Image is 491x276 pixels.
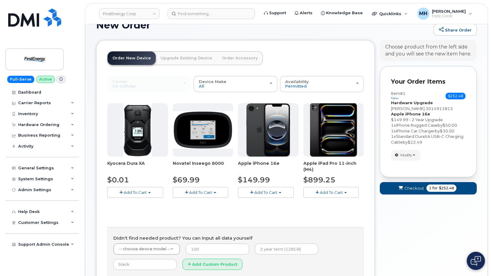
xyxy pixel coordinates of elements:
[290,7,317,19] a: Alerts
[431,185,439,191] span: for
[326,10,363,16] span: Knowledge Base
[96,20,431,30] h1: New Order
[396,123,438,128] span: iPhone Rugged Case
[238,160,299,172] div: Apple iPhone 16e
[385,44,471,58] div: Choose product from the left side and you will see the new item here.
[426,106,453,111] span: 3014911813
[432,9,466,14] span: [PERSON_NAME]
[173,160,233,172] div: Novatel Inseego 8000
[303,160,364,172] div: Apple iPad Pro 11-inch (M4)
[186,244,249,254] input: 100
[396,128,435,133] span: iPhone Car Charger
[443,123,457,128] span: $50.00
[124,190,147,195] span: Add To Cart
[254,190,277,195] span: Add To Cart
[173,111,233,149] img: inseego8000.jpg
[260,7,290,19] a: Support
[320,190,343,195] span: Add To Cart
[168,8,255,19] input: Find something...
[107,187,163,198] button: Add To Cart
[439,185,454,191] span: $252.48
[391,117,466,123] div: $149.99 - 2 Year Upgrade
[368,8,412,20] div: Quicklinks
[429,185,431,191] span: 1
[173,187,229,198] button: Add To Cart
[391,96,399,100] small: new
[391,134,394,139] span: 1
[391,77,466,86] p: Your Order Items
[189,190,212,195] span: Add To Cart
[440,128,454,133] span: $30.00
[391,106,425,111] span: [PERSON_NAME]
[303,175,336,184] span: $899.25
[446,93,466,99] span: $252.48
[471,256,481,266] img: Open chat
[317,7,367,19] a: Knowledge Base
[391,123,394,128] span: 1
[432,14,466,18] span: Help Desk
[255,244,318,254] input: 2 year term (128GB)
[391,128,466,134] div: x by
[408,140,422,145] span: $22.49
[310,103,357,157] img: ipad_pro_11_m4.png
[434,24,477,36] a: Share Order
[114,244,180,254] a: -- choose device model --
[380,182,477,195] button: Checkout 1 for $252.48
[400,152,412,158] span: Modify
[238,175,270,184] span: $149.99
[199,79,226,84] span: Device Make
[107,160,168,172] div: Kyocera Dura XA
[391,150,420,161] button: Modify
[108,52,156,65] a: Order New Device
[107,175,129,184] span: $0.01
[300,10,312,16] span: Alerts
[173,175,200,184] span: $69.99
[419,10,427,17] span: MH
[391,128,394,133] span: 1
[280,76,364,92] button: Availability Permitted
[119,247,170,251] span: -- choose device model --
[113,259,177,270] input: black
[404,185,424,191] span: Checkout
[391,111,430,116] strong: Apple iPhone 16e
[379,11,401,16] span: Quicklinks
[400,91,406,96] span: #1
[391,134,463,145] span: Standard DuraXA USB-C Charging Cable
[285,79,309,84] span: Availability
[156,52,217,65] a: Upgrade Existing Device
[246,103,290,157] img: iphone16e.png
[194,76,277,92] button: Device Make All
[199,84,204,88] span: All
[391,91,406,100] h3: Item
[182,259,242,270] button: Add Custom Product
[99,8,160,19] a: FirstEnergy Corp
[391,122,466,128] div: x by
[269,10,286,16] span: Support
[113,236,358,241] h4: Didn't find needed product? You can input all data yourself
[217,52,262,65] a: Order Accessory
[238,187,294,198] button: Add To Cart
[303,187,359,198] button: Add To Cart
[123,103,152,157] img: duraXA.jpg
[413,8,476,20] div: Melissa Hoye
[391,100,433,105] strong: Hardware Upgrade
[285,84,307,88] span: Permitted
[391,134,466,145] div: x by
